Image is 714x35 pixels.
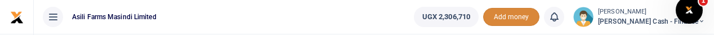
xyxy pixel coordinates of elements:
[10,11,24,24] img: logo-small
[573,7,705,27] a: profile-user [PERSON_NAME] [PERSON_NAME] Cash - Finance
[598,16,705,27] span: [PERSON_NAME] Cash - Finance
[409,7,483,27] li: Wallet ballance
[483,8,539,27] span: Add money
[10,12,24,21] a: logo-small logo-large logo-large
[414,7,479,27] a: UGX 2,306,710
[483,8,539,27] li: Toup your wallet
[598,7,705,17] small: [PERSON_NAME]
[68,12,161,22] span: Asili Farms Masindi Limited
[483,12,539,20] a: Add money
[573,7,593,27] img: profile-user
[422,11,470,23] span: UGX 2,306,710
